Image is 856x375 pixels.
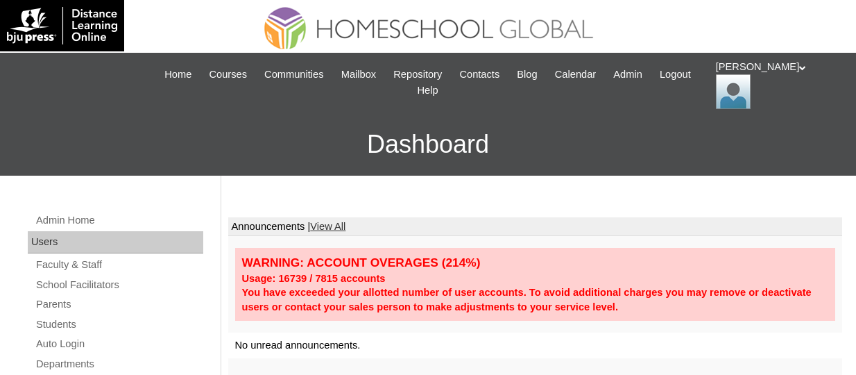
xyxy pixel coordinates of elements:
a: Blog [510,67,544,83]
a: Students [35,316,203,333]
a: Parents [35,296,203,313]
strong: Usage: 16739 / 7815 accounts [242,273,386,284]
img: logo-white.png [7,7,117,44]
span: Contacts [459,67,499,83]
span: Home [164,67,191,83]
span: Mailbox [341,67,377,83]
td: No unread announcements. [228,333,843,358]
a: Departments [35,356,203,373]
span: Logout [660,67,691,83]
div: You have exceeded your allotted number of user accounts. To avoid additional charges you may remo... [242,285,829,314]
div: Users [28,231,203,253]
a: Help [410,83,445,99]
a: Faculty & Staff [35,256,203,274]
td: Announcements | [228,217,843,237]
span: Admin [613,67,642,83]
span: Blog [517,67,537,83]
a: Contacts [452,67,506,83]
span: Courses [209,67,247,83]
a: School Facilitators [35,276,203,294]
div: [PERSON_NAME] [716,60,842,109]
a: Communities [257,67,331,83]
div: WARNING: ACCOUNT OVERAGES (214%) [242,255,829,271]
a: Courses [202,67,254,83]
a: Repository [386,67,449,83]
span: Communities [264,67,324,83]
img: Leslie Samaniego [716,74,751,109]
span: Repository [393,67,442,83]
span: Help [417,83,438,99]
a: View All [310,221,345,232]
a: Home [157,67,198,83]
span: Calendar [555,67,596,83]
a: Mailbox [334,67,384,83]
a: Calendar [548,67,603,83]
a: Auto Login [35,335,203,353]
a: Admin Home [35,212,203,229]
a: Admin [606,67,649,83]
a: Logout [653,67,698,83]
h3: Dashboard [7,113,849,176]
